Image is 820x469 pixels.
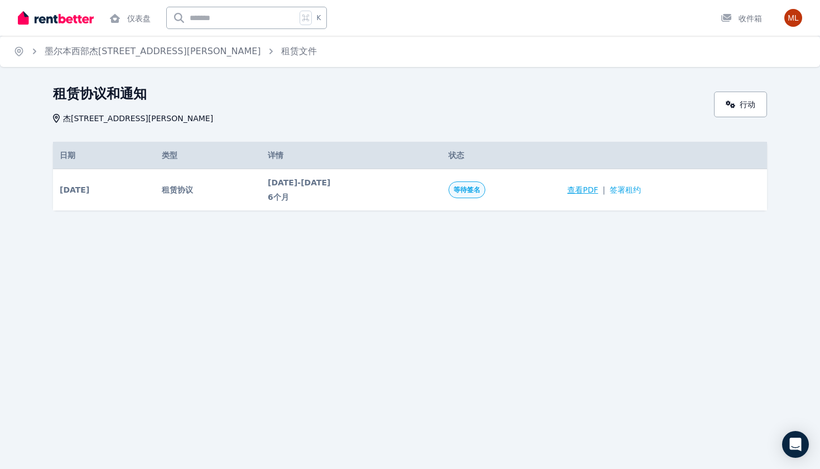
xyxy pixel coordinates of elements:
[261,142,441,169] th: 详情
[567,184,598,195] span: 查看PDF
[454,185,480,194] span: 等待签名
[721,13,762,24] div: 收件箱
[442,142,561,169] th: 状态
[610,184,641,195] a: 签署租约
[60,184,89,195] span: [DATE]
[63,113,213,124] span: 杰[STREET_ADDRESS][PERSON_NAME]
[714,92,768,117] a: 行动
[782,431,809,458] div: 打开对讲信使
[18,9,94,26] img: 更好的租金
[155,169,261,211] td: 租赁协议
[268,177,435,188] span: [DATE] - [DATE]
[281,46,317,56] a: 租赁文件
[155,142,261,169] th: 类型
[53,142,155,169] th: 日期
[602,184,605,195] span: |
[784,9,802,27] img: 刘明俊悦
[53,85,147,103] h1: 租赁协议和通知
[45,46,261,56] a: 墨尔本西部杰[STREET_ADDRESS][PERSON_NAME]
[268,192,435,203] span: 6个月
[316,13,321,22] span: K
